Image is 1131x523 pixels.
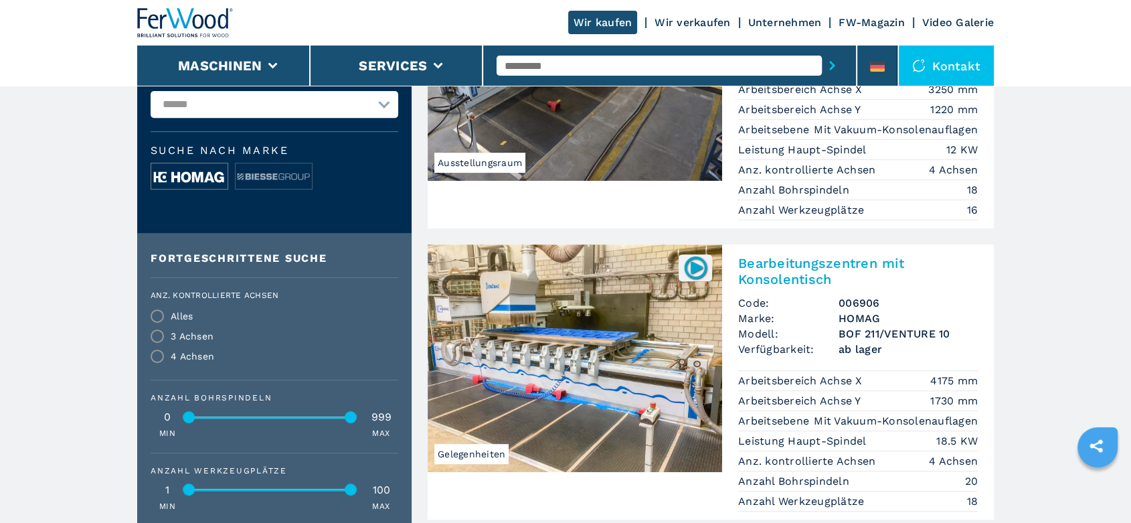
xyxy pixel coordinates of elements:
p: Arbeitsebene [738,414,812,429]
h2: Bearbeitungszentren mit Konsolentisch [738,255,978,287]
button: submit-button [822,50,843,81]
a: Unternehmen [748,16,822,29]
em: 1220 mm [930,102,978,117]
div: 0 [151,412,184,423]
p: Anzahl Bohrspindeln [738,474,853,489]
p: MAX [372,501,389,512]
p: Anz. kontrollierte Achsen [738,163,879,177]
p: Arbeitsbereich Achse X [738,374,866,388]
div: 999 [365,412,398,423]
button: Maschinen [178,58,262,74]
p: MIN [159,428,175,439]
span: Modell: [738,326,839,342]
img: Ferwood [137,8,234,38]
em: 16 [967,202,978,218]
img: Kontakt [912,59,926,72]
em: Mit Vakuum-Konsolenauflagen [814,122,978,137]
em: 12 KW [946,142,978,157]
img: Bearbeitungszentren mit Konsolentisch HOMAG BOF 211/VENTURE 10 [428,244,722,472]
p: Leistung Haupt-Spindel [738,434,870,449]
div: Alles [171,311,193,321]
img: image [236,163,312,190]
p: Arbeitsebene [738,123,812,137]
div: 4 Achsen [171,352,214,361]
a: Bearbeitungszentren mit Konsolentisch HOMAG BOF 211/VENTURE 10Gelegenheiten006906Bearbeitungszent... [428,244,994,520]
h3: 006906 [839,295,978,311]
p: Arbeitsbereich Achse Y [738,102,865,117]
em: 4 Achsen [929,453,978,469]
em: 18 [967,494,978,509]
span: Verfügbarkeit: [738,342,839,357]
p: Anz. kontrollierte Achsen [738,454,879,469]
span: Ausstellungsraum [434,153,525,173]
em: 3250 mm [928,82,978,97]
iframe: Chat [1074,463,1121,513]
em: 18 [967,182,978,198]
img: 006906 [683,254,709,281]
p: Leistung Haupt-Spindel [738,143,870,157]
div: 100 [365,485,398,496]
p: Anzahl Bohrspindeln [738,183,853,198]
span: Gelegenheiten [434,444,509,464]
span: ab lager [839,342,978,357]
div: Anzahl Werkzeugplätze [151,467,398,475]
div: 1 [151,485,184,496]
em: 4 Achsen [929,162,978,177]
h3: HOMAG [839,311,978,326]
span: Marke: [738,311,839,326]
div: Kontakt [899,46,994,86]
a: Wir kaufen [568,11,638,34]
button: Services [359,58,427,74]
a: Wir verkaufen [655,16,730,29]
p: Anzahl Werkzeugplätze [738,203,868,218]
p: MIN [159,501,175,512]
a: FW-Magazin [839,16,905,29]
div: Anzahl Bohrspindeln [151,394,398,402]
p: Arbeitsbereich Achse X [738,82,866,97]
span: Code: [738,295,839,311]
p: Arbeitsbereich Achse Y [738,394,865,408]
div: 3 Achsen [171,331,213,341]
em: 20 [965,473,978,489]
em: 4175 mm [930,373,978,388]
p: MAX [372,428,389,439]
p: Anzahl Werkzeugplätze [738,494,868,509]
div: Fortgeschrittene Suche [151,253,398,264]
a: Video Galerie [922,16,994,29]
a: sharethis [1079,429,1113,463]
em: 1730 mm [930,393,978,408]
em: Mit Vakuum-Konsolenauflagen [814,413,978,429]
span: Suche nach Marke [151,145,398,156]
img: image [151,163,228,190]
h3: BOF 211/VENTURE 10 [839,326,978,342]
em: 18.5 KW [936,433,978,449]
label: Anz. kontrollierte Achsen [151,291,390,299]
